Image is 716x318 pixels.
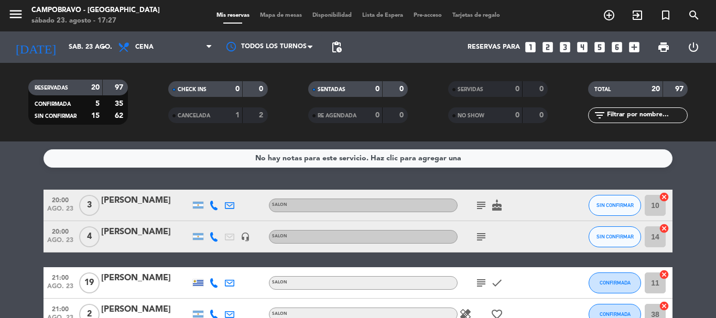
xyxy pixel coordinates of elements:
[539,112,546,119] strong: 0
[627,40,641,54] i: add_box
[399,112,406,119] strong: 0
[101,271,190,285] div: [PERSON_NAME]
[241,232,250,242] i: headset_mic
[357,13,408,18] span: Lista de Espera
[259,112,265,119] strong: 2
[475,277,487,289] i: subject
[318,113,356,118] span: RE AGENDADA
[272,203,287,207] span: SALON
[558,40,572,54] i: looks_3
[678,31,708,63] div: LOG OUT
[475,199,487,212] i: subject
[458,87,483,92] span: SERVIDAS
[35,114,77,119] span: SIN CONFIRMAR
[35,85,68,91] span: RESERVADAS
[659,9,672,21] i: turned_in_not
[375,112,379,119] strong: 0
[631,9,644,21] i: exit_to_app
[115,84,125,91] strong: 97
[318,87,345,92] span: SENTADAS
[79,272,100,293] span: 19
[576,40,589,54] i: looks_4
[375,85,379,93] strong: 0
[675,85,686,93] strong: 97
[600,311,631,317] span: CONFIRMADA
[307,13,357,18] span: Disponibilidad
[515,112,519,119] strong: 0
[259,85,265,93] strong: 0
[97,41,110,53] i: arrow_drop_down
[255,152,461,165] div: No hay notas para este servicio. Haz clic para agregar una
[235,85,240,93] strong: 0
[47,205,73,217] span: ago. 23
[491,199,503,212] i: cake
[541,40,555,54] i: looks_two
[47,237,73,249] span: ago. 23
[539,85,546,93] strong: 0
[652,85,660,93] strong: 20
[596,202,634,208] span: SIN CONFIRMAR
[603,9,615,21] i: add_circle_outline
[272,280,287,284] span: SALON
[115,100,125,107] strong: 35
[659,301,669,311] i: cancel
[101,194,190,207] div: [PERSON_NAME]
[235,112,240,119] strong: 1
[91,112,100,119] strong: 15
[659,223,669,234] i: cancel
[91,84,100,91] strong: 20
[47,225,73,237] span: 20:00
[687,41,700,53] i: power_settings_new
[178,113,210,118] span: CANCELADA
[8,6,24,26] button: menu
[101,303,190,316] div: [PERSON_NAME]
[515,85,519,93] strong: 0
[8,6,24,22] i: menu
[447,13,505,18] span: Tarjetas de regalo
[47,193,73,205] span: 20:00
[606,109,687,121] input: Filtrar por nombre...
[408,13,447,18] span: Pre-acceso
[589,226,641,247] button: SIN CONFIRMAR
[178,87,207,92] span: CHECK INS
[272,312,287,316] span: SALON
[95,100,100,107] strong: 5
[8,36,63,59] i: [DATE]
[524,40,537,54] i: looks_one
[600,280,631,286] span: CONFIRMADA
[475,231,487,243] i: subject
[31,16,160,26] div: sábado 23. agosto - 17:27
[115,112,125,119] strong: 62
[610,40,624,54] i: looks_6
[79,195,100,216] span: 3
[589,272,641,293] button: CONFIRMADA
[491,277,503,289] i: check
[101,225,190,239] div: [PERSON_NAME]
[79,226,100,247] span: 4
[594,87,611,92] span: TOTAL
[659,269,669,280] i: cancel
[272,234,287,238] span: SALON
[47,271,73,283] span: 21:00
[458,113,484,118] span: NO SHOW
[596,234,634,239] span: SIN CONFIRMAR
[255,13,307,18] span: Mapa de mesas
[399,85,406,93] strong: 0
[589,195,641,216] button: SIN CONFIRMAR
[688,9,700,21] i: search
[659,192,669,202] i: cancel
[47,283,73,295] span: ago. 23
[135,43,154,51] span: Cena
[593,40,606,54] i: looks_5
[31,5,160,16] div: Campobravo - [GEOGRAPHIC_DATA]
[211,13,255,18] span: Mis reservas
[657,41,670,53] span: print
[330,41,343,53] span: pending_actions
[35,102,71,107] span: CONFIRMADA
[468,43,520,51] span: Reservas para
[593,109,606,122] i: filter_list
[47,302,73,314] span: 21:00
